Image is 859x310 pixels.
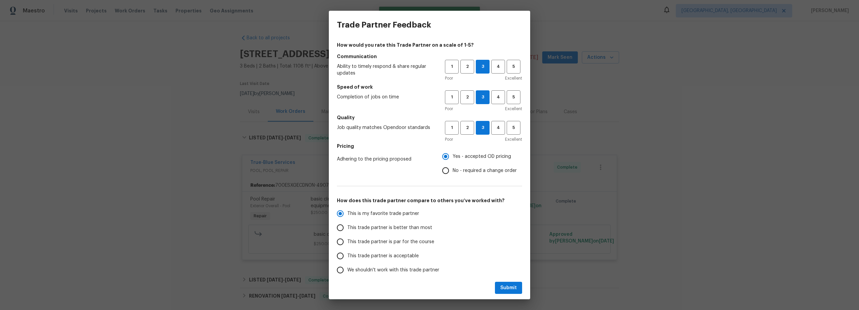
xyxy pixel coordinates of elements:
[505,136,522,143] span: Excellent
[476,60,490,74] button: 3
[347,253,419,260] span: This trade partner is acceptable
[507,93,520,101] span: 5
[476,93,489,101] span: 3
[507,124,520,132] span: 5
[461,93,473,101] span: 2
[337,84,522,90] h5: Speed of work
[337,207,522,277] div: How does this trade partner compare to others you’ve worked with?
[453,153,511,160] span: Yes - accepted OD pricing
[337,197,522,204] h5: How does this trade partner compare to others you’ve worked with?
[507,121,520,135] button: 5
[495,282,522,294] button: Submit
[461,63,473,71] span: 2
[446,124,458,132] span: 1
[445,75,453,82] span: Poor
[445,90,459,104] button: 1
[476,121,490,135] button: 3
[337,53,522,60] h5: Communication
[347,238,434,246] span: This trade partner is par for the course
[337,20,431,30] h3: Trade Partner Feedback
[445,105,453,112] span: Poor
[347,210,419,217] span: This is my favorite trade partner
[507,63,520,71] span: 5
[476,90,490,104] button: 3
[337,156,432,163] span: Adhering to the pricing proposed
[491,121,505,135] button: 4
[460,121,474,135] button: 2
[445,121,459,135] button: 1
[337,114,522,121] h5: Quality
[347,267,439,274] span: We shouldn't work with this trade partner
[492,124,504,132] span: 4
[507,60,520,74] button: 5
[453,167,517,174] span: No - required a change order
[492,93,504,101] span: 4
[460,60,474,74] button: 2
[491,90,505,104] button: 4
[446,93,458,101] span: 1
[337,63,434,77] span: Ability to timely respond & share regular updates
[347,224,432,231] span: This trade partner is better than most
[500,284,517,292] span: Submit
[476,63,489,71] span: 3
[337,42,522,48] h4: How would you rate this Trade Partner on a scale of 1-5?
[476,124,489,132] span: 3
[460,90,474,104] button: 2
[446,63,458,71] span: 1
[507,90,520,104] button: 5
[442,149,522,178] div: Pricing
[461,124,473,132] span: 2
[445,136,453,143] span: Poor
[492,63,504,71] span: 4
[337,143,522,149] h5: Pricing
[445,60,459,74] button: 1
[337,124,434,131] span: Job quality matches Opendoor standards
[337,94,434,100] span: Completion of jobs on time
[505,75,522,82] span: Excellent
[505,105,522,112] span: Excellent
[491,60,505,74] button: 4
